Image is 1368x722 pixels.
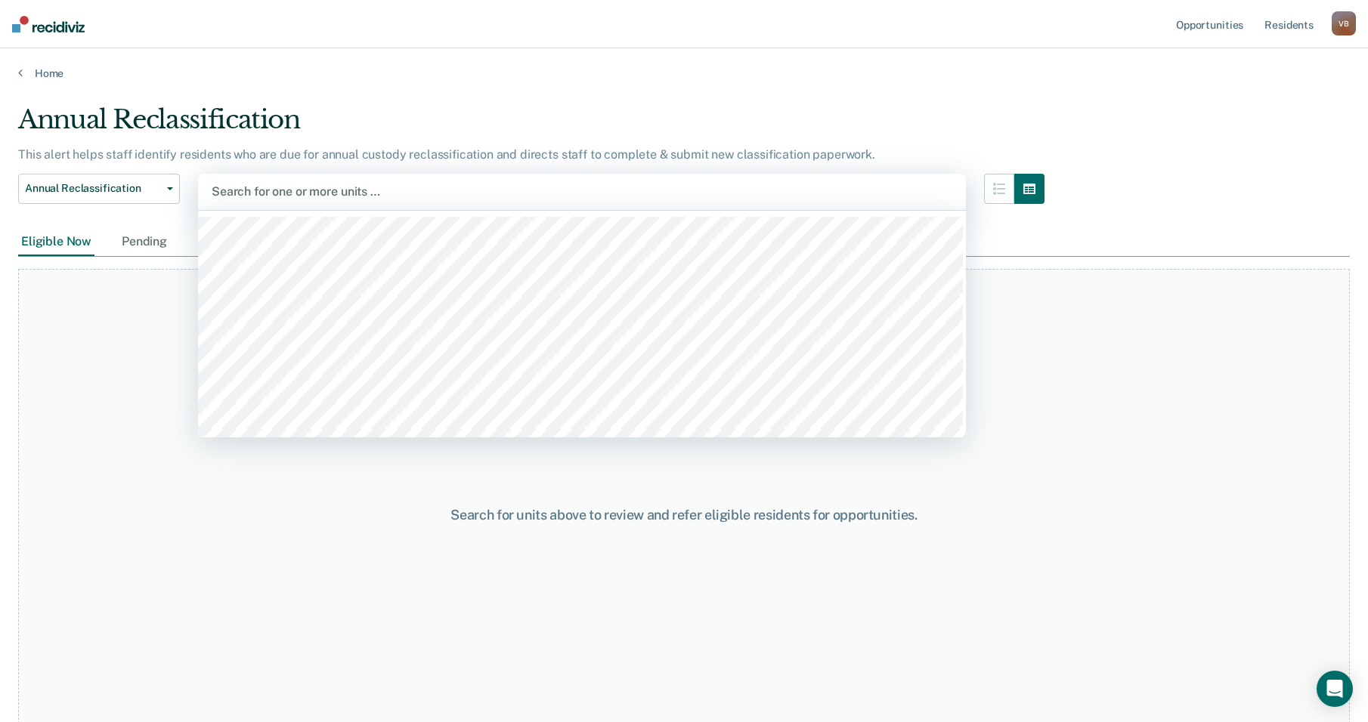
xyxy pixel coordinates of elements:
[18,66,1350,80] a: Home
[18,174,180,204] button: Annual Reclassification
[119,228,170,256] div: Pending
[18,228,94,256] div: Eligible Now
[18,104,1045,147] div: Annual Reclassification
[1317,671,1353,707] div: Open Intercom Messenger
[12,16,85,32] img: Recidiviz
[18,147,875,162] p: This alert helps staff identify residents who are due for annual custody reclassification and dir...
[25,182,161,195] span: Annual Reclassification
[1332,11,1356,35] button: VB
[351,507,1017,523] div: Search for units above to review and refer eligible residents for opportunities.
[1332,11,1356,35] div: V B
